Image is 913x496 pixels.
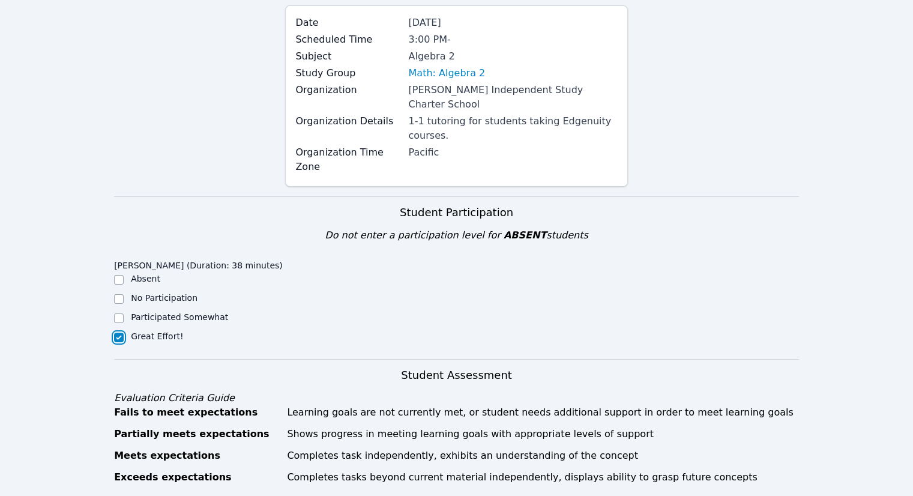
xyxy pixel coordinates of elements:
[295,66,401,80] label: Study Group
[114,405,280,420] div: Fails to meet expectations
[287,449,799,463] div: Completes task independently, exhibits an understanding of the concept
[295,83,401,97] label: Organization
[295,32,401,47] label: Scheduled Time
[408,145,617,160] div: Pacific
[114,449,280,463] div: Meets expectations
[295,114,401,129] label: Organization Details
[114,228,799,243] div: Do not enter a participation level for students
[408,114,617,143] div: 1-1 tutoring for students taking Edgenuity courses.
[408,83,617,112] div: [PERSON_NAME] Independent Study Charter School
[131,274,160,283] label: Absent
[408,32,617,47] div: 3:00 PM -
[114,470,280,485] div: Exceeds expectations
[287,427,799,441] div: Shows progress in meeting learning goals with appropriate levels of support
[295,49,401,64] label: Subject
[287,405,799,420] div: Learning goals are not currently met, or student needs additional support in order to meet learni...
[131,312,228,322] label: Participated Somewhat
[408,16,617,30] div: [DATE]
[408,66,485,80] a: Math: Algebra 2
[131,293,197,303] label: No Participation
[114,367,799,384] h3: Student Assessment
[131,331,183,341] label: Great Effort!
[114,204,799,221] h3: Student Participation
[114,427,280,441] div: Partially meets expectations
[287,470,799,485] div: Completes tasks beyond current material independently, displays ability to grasp future concepts
[114,391,799,405] div: Evaluation Criteria Guide
[408,49,617,64] div: Algebra 2
[295,145,401,174] label: Organization Time Zone
[114,255,283,273] legend: [PERSON_NAME] (Duration: 38 minutes)
[504,229,546,241] span: ABSENT
[295,16,401,30] label: Date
